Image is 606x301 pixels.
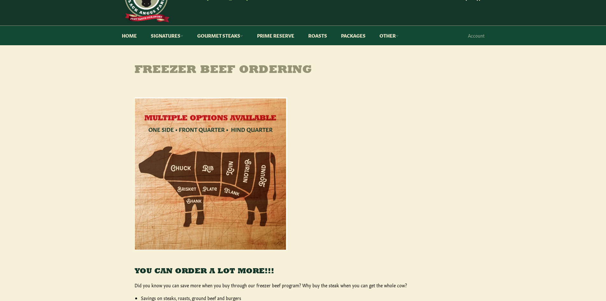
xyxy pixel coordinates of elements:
a: Home [115,26,143,45]
a: Packages [335,26,372,45]
p: Did you know you can save more when you buy through our freezer beef program? Why buy the steak w... [135,282,472,288]
a: Signatures [144,26,190,45]
a: Other [373,26,405,45]
a: Account [465,26,488,45]
a: Prime Reserve [251,26,301,45]
a: Roasts [302,26,333,45]
a: Gourmet Steaks [191,26,249,45]
h1: Freezer Beef Ordering [122,64,484,77]
li: Savings on steaks, roasts, ground beef and burgers [141,295,472,301]
h3: YOU CAN ORDER A LOT MORE!!! [135,266,472,277]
